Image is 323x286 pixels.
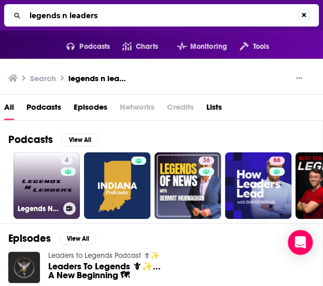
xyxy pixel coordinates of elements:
a: Podcasts [26,99,61,120]
input: Search... [25,7,298,24]
span: Networks [120,99,155,120]
a: 4Legends N Leaders [13,152,80,219]
button: Show More Button [292,73,306,84]
a: 36 [199,157,214,165]
a: Leaders to Legends Podcast 🗡✨ [48,251,159,260]
a: Leaders To Legends 🗡✨... A New Beginning 🗺 [48,262,166,280]
span: Tools [252,40,269,54]
h2: Podcasts [8,133,53,146]
div: Open Intercom Messenger [288,230,313,255]
div: Search... [4,4,319,27]
a: 66 [269,157,285,165]
a: All [4,99,14,120]
a: 36 [155,152,221,219]
span: Podcasts [79,40,110,54]
button: open menu [54,38,110,55]
span: 36 [203,155,210,166]
span: Charts [136,40,158,54]
a: 66 [225,152,291,219]
img: Leaders To Legends 🗡✨... A New Beginning 🗺 [8,252,40,283]
span: 4 [65,155,68,166]
button: View All [61,134,99,146]
span: 66 [273,155,280,166]
span: Credits [167,99,194,120]
a: PodcastsView All [8,133,99,146]
h3: Search [30,73,56,83]
h3: Legends N Leaders [18,204,59,213]
button: open menu [164,38,227,55]
a: Lists [206,99,222,120]
button: open menu [227,38,269,55]
h3: legends n leaders [68,73,130,83]
a: EpisodesView All [8,232,96,245]
h2: Episodes [8,232,51,245]
button: View All [59,232,96,245]
a: Episodes [74,99,107,120]
a: 4 [61,157,73,165]
a: Charts [110,38,158,55]
span: Monitoring [190,40,227,54]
